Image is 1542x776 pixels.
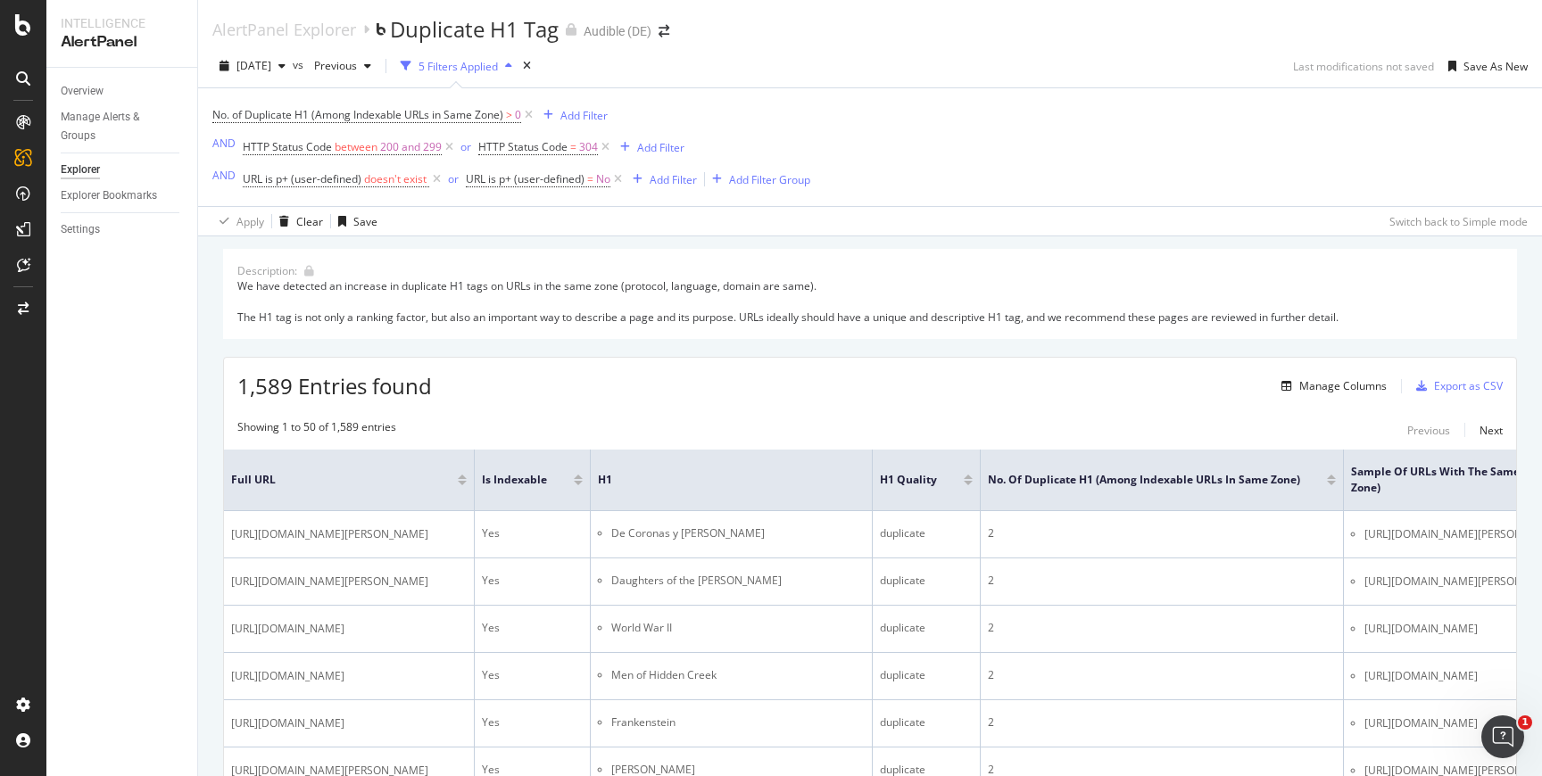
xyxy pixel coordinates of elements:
[15,82,95,94] div: 0 - Not likely
[231,714,344,732] span: [URL][DOMAIN_NAME]
[1364,620,1478,638] span: [URL][DOMAIN_NAME]
[1463,59,1528,74] div: Save As New
[237,263,297,278] div: Description:
[880,620,973,636] div: duplicate
[1382,207,1528,235] button: Switch back to Simple mode
[637,140,684,155] div: Add Filter
[880,667,973,683] div: duplicate
[353,214,377,229] div: Save
[1518,715,1532,730] span: 1
[460,139,471,154] div: or
[237,419,396,441] div: Showing 1 to 50 of 1,589 entries
[364,171,427,186] span: doesn't exist
[61,220,100,239] div: Settings
[203,11,231,39] button: 5
[212,136,236,151] div: AND
[988,620,1336,636] div: 2
[212,168,236,183] div: AND
[729,172,810,187] div: Add Filter Group
[598,472,838,488] span: H1
[482,714,583,731] div: Yes
[988,525,1336,541] div: 2
[61,108,185,145] a: Manage Alerts & Groups
[1407,419,1450,441] button: Previous
[109,48,137,77] button: 8
[237,278,1503,324] div: We have detected an increase in duplicate H1 tags on URLs in the same zone (protocol, language, d...
[1293,59,1434,74] div: Last modifications not saved
[587,171,593,186] span: =
[519,57,535,75] div: times
[61,32,183,53] div: AlertPanel
[1299,378,1387,393] div: Manage Columns
[482,472,547,488] span: Is Indexable
[34,48,62,77] button: 6
[61,82,104,101] div: Overview
[1364,714,1478,732] span: [URL][DOMAIN_NAME]
[482,525,583,541] div: Yes
[650,172,697,187] div: Add Filter
[184,48,212,77] button: 10
[478,139,568,154] span: HTTP Status Code
[1274,376,1387,397] button: Manage Columns
[506,107,512,122] span: >
[482,667,583,683] div: Yes
[596,167,610,192] span: No
[212,20,356,39] a: AlertPanel Explorer
[307,52,378,80] button: Previous
[231,573,428,590] span: [URL][DOMAIN_NAME][PERSON_NAME]
[460,138,471,155] button: or
[243,139,332,154] span: HTTP Status Code
[515,103,521,128] span: 0
[212,52,293,80] button: [DATE]
[243,171,361,186] span: URL is p+ (user-defined)
[380,135,442,160] span: 200 and 299
[53,11,81,39] button: 1
[61,14,183,32] div: Intelligence
[482,620,583,636] div: Yes
[988,573,1336,589] div: 2
[15,11,44,39] button: 0
[128,11,156,39] button: 3
[236,58,271,73] span: 2025 Sep. 30th
[231,667,344,685] span: [URL][DOMAIN_NAME]
[611,714,865,731] li: Frankenstein
[61,161,185,179] a: Explorer
[988,714,1336,731] div: 2
[390,14,559,45] div: Duplicate H1 Tag
[611,573,865,589] li: Daughters of the [PERSON_NAME]
[611,525,865,541] li: De Coronas y [PERSON_NAME]
[61,108,168,145] div: Manage Alerts & Groups
[61,186,185,205] a: Explorer Bookmarks
[880,525,973,541] div: duplicate
[146,48,175,77] button: 9
[1389,214,1528,229] div: Switch back to Simple mode
[584,22,651,40] div: Audible (DE)
[611,667,865,683] li: Men of Hidden Creek
[626,169,697,190] button: Add Filter
[231,525,428,543] span: [URL][DOMAIN_NAME][PERSON_NAME]
[579,135,598,160] span: 304
[1364,667,1478,685] span: [URL][DOMAIN_NAME]
[231,472,431,488] span: Full URL
[560,108,608,123] div: Add Filter
[237,371,432,400] span: 1,589 Entries found
[536,104,608,126] button: Add Filter
[165,11,194,39] button: 4
[1407,423,1450,438] div: Previous
[307,58,357,73] span: Previous
[212,207,264,235] button: Apply
[296,214,323,229] div: Clear
[705,169,810,190] button: Add Filter Group
[448,170,459,187] button: or
[335,139,377,154] span: between
[1480,423,1503,438] div: Next
[659,25,669,37] div: arrow-right-arrow-left
[448,171,459,186] div: or
[61,186,157,205] div: Explorer Bookmarks
[212,135,236,152] button: AND
[152,82,231,94] div: 10 - Very likely
[482,573,583,589] div: Yes
[1480,419,1503,441] button: Next
[90,11,119,39] button: 2
[71,48,100,77] button: 7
